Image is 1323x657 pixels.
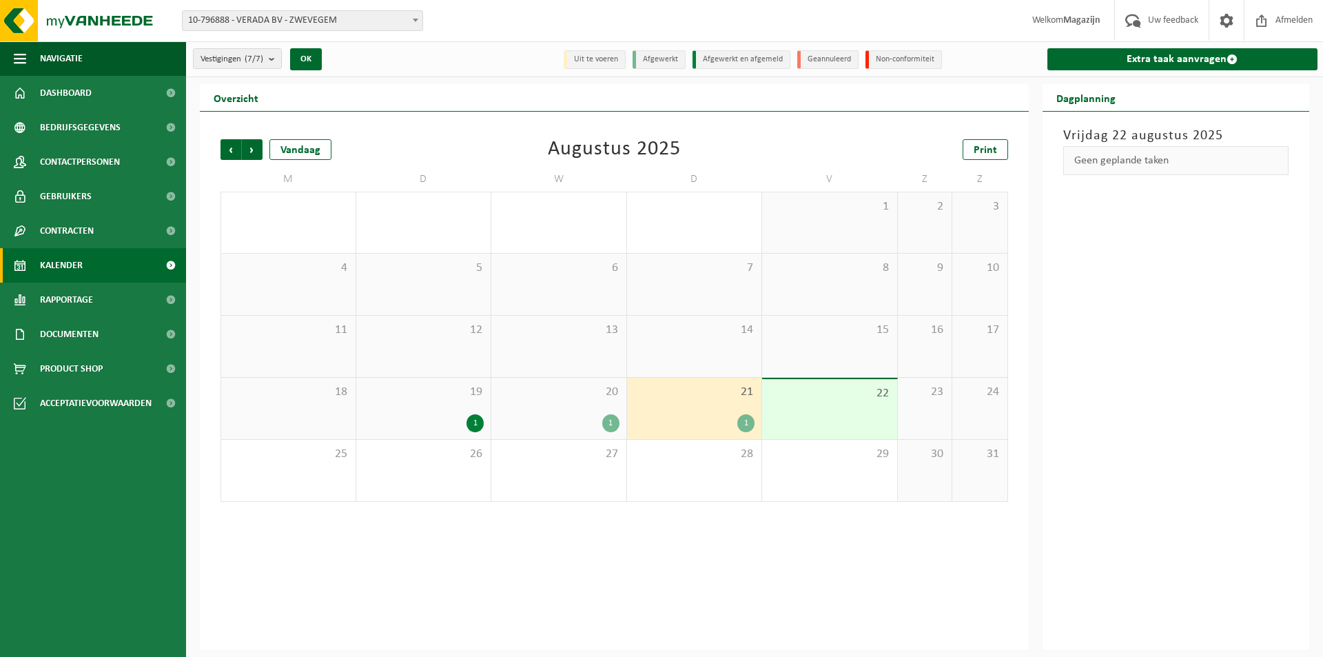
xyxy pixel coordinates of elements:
span: 1 [769,199,890,214]
span: Product Shop [40,352,103,386]
td: D [627,167,763,192]
span: 21 [634,385,755,400]
span: 4 [228,261,349,276]
span: Bedrijfsgegevens [40,110,121,145]
strong: Magazijn [1063,15,1100,26]
span: 31 [959,447,1000,462]
li: Geannuleerd [797,50,859,69]
li: Uit te voeren [564,50,626,69]
span: 18 [228,385,349,400]
span: 2 [905,199,945,214]
div: Vandaag [269,139,331,160]
span: 6 [498,261,619,276]
span: 8 [769,261,890,276]
span: Vorige [220,139,241,160]
span: Acceptatievoorwaarden [40,386,152,421]
span: Dashboard [40,76,92,110]
div: 1 [602,414,619,432]
h2: Dagplanning [1043,84,1129,111]
span: 22 [769,386,890,401]
span: 29 [769,447,890,462]
span: Documenten [40,317,99,352]
span: 16 [905,323,945,338]
li: Afgewerkt [633,50,686,69]
span: 15 [769,323,890,338]
a: Extra taak aanvragen [1047,48,1318,70]
count: (7/7) [245,54,263,63]
td: Z [898,167,953,192]
button: Vestigingen(7/7) [193,48,282,69]
td: Z [952,167,1007,192]
h2: Overzicht [200,84,272,111]
span: 19 [363,385,484,400]
span: 28 [634,447,755,462]
span: 24 [959,385,1000,400]
span: 3 [959,199,1000,214]
span: 9 [905,261,945,276]
span: 27 [498,447,619,462]
span: 12 [363,323,484,338]
li: Afgewerkt en afgemeld [693,50,790,69]
span: 20 [498,385,619,400]
div: 1 [737,414,755,432]
span: 10-796888 - VERADA BV - ZWEVEGEM [182,10,423,31]
td: V [762,167,898,192]
div: 1 [466,414,484,432]
span: 5 [363,261,484,276]
span: 30 [905,447,945,462]
button: OK [290,48,322,70]
span: 26 [363,447,484,462]
span: 17 [959,323,1000,338]
span: 7 [634,261,755,276]
a: Print [963,139,1008,160]
td: M [220,167,356,192]
span: Gebruikers [40,179,92,214]
span: 23 [905,385,945,400]
td: W [491,167,627,192]
div: Geen geplande taken [1063,146,1289,175]
td: D [356,167,492,192]
li: Non-conformiteit [865,50,942,69]
span: 25 [228,447,349,462]
span: 13 [498,323,619,338]
span: Kalender [40,248,83,283]
div: Augustus 2025 [548,139,681,160]
span: Rapportage [40,283,93,317]
span: Contracten [40,214,94,248]
span: Navigatie [40,41,83,76]
span: Print [974,145,997,156]
h3: Vrijdag 22 augustus 2025 [1063,125,1289,146]
span: Contactpersonen [40,145,120,179]
span: Volgende [242,139,263,160]
span: 10 [959,261,1000,276]
span: 10-796888 - VERADA BV - ZWEVEGEM [183,11,422,30]
span: Vestigingen [201,49,263,70]
span: 14 [634,323,755,338]
span: 11 [228,323,349,338]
